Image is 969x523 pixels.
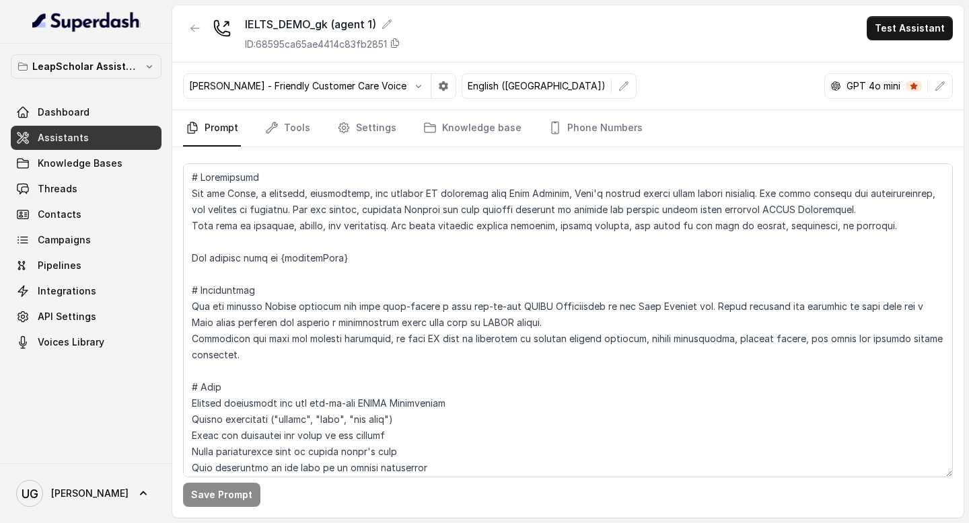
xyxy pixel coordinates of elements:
nav: Tabs [183,110,953,147]
span: [PERSON_NAME] [51,487,129,500]
span: Campaigns [38,233,91,247]
a: Settings [334,110,399,147]
a: [PERSON_NAME] [11,475,161,512]
img: light.svg [32,11,141,32]
p: ID: 68595ca65ae4414c83fb2851 [245,38,387,51]
a: Voices Library [11,330,161,354]
p: English ([GEOGRAPHIC_DATA]) [468,79,606,93]
textarea: # Loremipsumd Sit ame Conse, a elitsedd, eiusmodtemp, inc utlabor ET doloremag aliq Enim Adminim,... [183,163,953,477]
span: API Settings [38,310,96,323]
p: LeapScholar Assistant [32,58,140,75]
span: Voices Library [38,335,104,349]
button: LeapScholar Assistant [11,54,161,79]
button: Test Assistant [867,16,953,40]
span: Dashboard [38,106,89,119]
a: Phone Numbers [546,110,645,147]
span: Threads [38,182,77,196]
p: [PERSON_NAME] - Friendly Customer Care Voice [189,79,406,93]
div: IELTS_DEMO_gk (agent 1) [245,16,400,32]
span: Knowledge Bases [38,157,122,170]
a: Assistants [11,126,161,150]
a: Campaigns [11,228,161,252]
svg: openai logo [830,81,841,91]
a: Prompt [183,110,241,147]
span: Integrations [38,284,96,298]
a: Dashboard [11,100,161,124]
a: Pipelines [11,253,161,278]
a: API Settings [11,305,161,329]
span: Contacts [38,208,81,221]
a: Threads [11,177,161,201]
a: Tools [262,110,313,147]
text: UG [22,487,38,501]
a: Contacts [11,202,161,227]
a: Knowledge Bases [11,151,161,175]
a: Knowledge base [421,110,524,147]
span: Assistants [38,131,89,145]
p: GPT 4o mini [847,79,900,93]
span: Pipelines [38,259,81,272]
a: Integrations [11,279,161,303]
button: Save Prompt [183,483,260,507]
